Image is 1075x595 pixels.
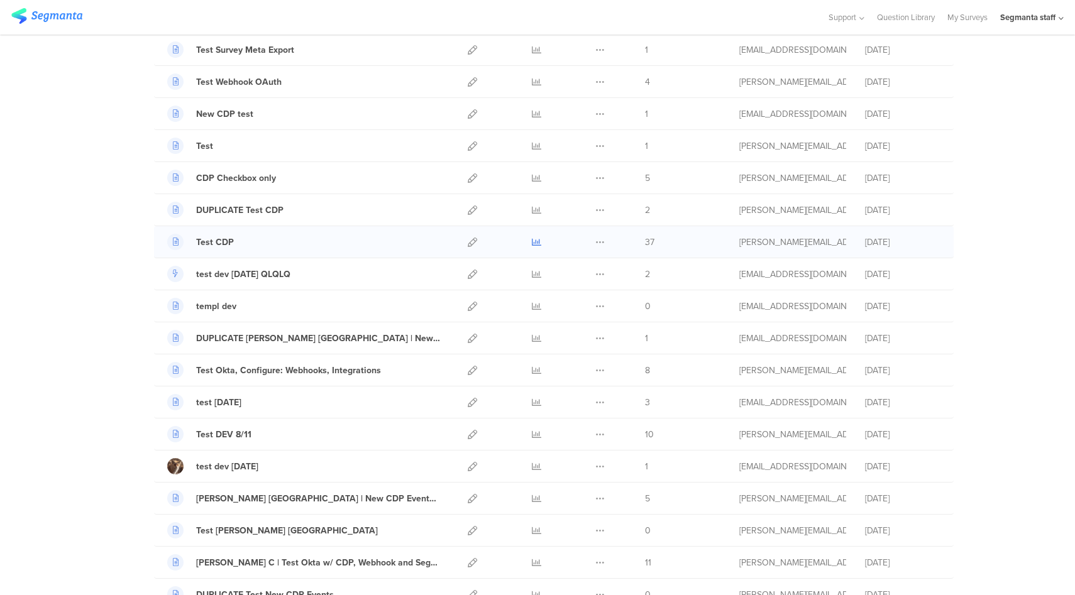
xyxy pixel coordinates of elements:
div: svyatoslav@segmanta.com [739,107,846,121]
div: raymund@segmanta.com [739,556,846,569]
a: CDP Checkbox only [167,170,276,186]
div: eliran@segmanta.com [739,460,846,473]
div: [DATE] [865,75,940,89]
div: svyatoslav@segmanta.com [739,332,846,345]
div: Test Webhook OAuth [196,75,282,89]
a: DUPLICATE Test CDP [167,202,284,218]
img: segmanta logo [11,8,82,24]
div: riel@segmanta.com [739,204,846,217]
span: 2 [645,204,650,217]
div: [DATE] [865,139,940,153]
div: [DATE] [865,524,940,537]
div: Nevin C | Test Okta w/ CDP, Webhook and Segment [196,556,440,569]
div: Test DEV 8/11 [196,428,251,441]
div: [DATE] [865,204,940,217]
a: Test Okta, Configure: Webhooks, Integrations [167,362,381,378]
a: Test [167,138,213,154]
div: [DATE] [865,268,940,281]
div: riel@segmanta.com [739,172,846,185]
div: raymund@segmanta.com [739,139,846,153]
a: [PERSON_NAME] C | Test Okta w/ CDP, Webhook and Segment [167,554,440,570]
div: Test Nevin NC [196,524,378,537]
span: 2 [645,268,650,281]
div: eliran@segmanta.com [739,300,846,313]
div: [DATE] [865,43,940,57]
a: test dev [DATE] QLQLQ [167,266,290,282]
div: test dev aug 11 QLQLQ [196,268,290,281]
div: test 8.11.25 [196,396,241,409]
div: [DATE] [865,300,940,313]
div: test dev mon 11 aug [196,460,258,473]
div: raymund@segmanta.com [739,524,846,537]
span: 1 [645,43,648,57]
span: 37 [645,236,654,249]
div: DUPLICATE Nevin NC | New CDP Events [196,332,440,345]
div: [DATE] [865,492,940,505]
div: Test Survey Meta Export [196,43,294,57]
div: raymund@segmanta.com [739,428,846,441]
div: DUPLICATE Test CDP [196,204,284,217]
span: 1 [645,107,648,121]
div: [DATE] [865,556,940,569]
div: New CDP test [196,107,253,121]
div: Test Okta, Configure: Webhooks, Integrations [196,364,381,377]
div: Segmanta staff [1000,11,1056,23]
span: 1 [645,139,648,153]
span: Support [829,11,856,23]
div: raymund@segmanta.com [739,492,846,505]
div: [DATE] [865,428,940,441]
a: [PERSON_NAME] [GEOGRAPHIC_DATA] | New CDP Events, sgrd [167,490,440,506]
span: 8 [645,364,650,377]
div: [DATE] [865,364,940,377]
a: New CDP test [167,106,253,122]
a: Test DEV 8/11 [167,426,251,442]
span: 0 [645,524,651,537]
div: [DATE] [865,236,940,249]
span: 1 [645,332,648,345]
div: eliran@segmanta.com [739,268,846,281]
a: Test CDP [167,234,234,250]
a: Test Webhook OAuth [167,74,282,90]
div: Nevin NC | New CDP Events, sgrd [196,492,440,505]
div: riel@segmanta.com [739,236,846,249]
span: 5 [645,172,650,185]
div: channelle@segmanta.com [739,396,846,409]
a: test dev [DATE] [167,458,258,474]
div: [DATE] [865,396,940,409]
div: [DATE] [865,332,940,345]
div: Test CDP [196,236,234,249]
a: DUPLICATE [PERSON_NAME] [GEOGRAPHIC_DATA] | New CDP Events [167,330,440,346]
span: 10 [645,428,654,441]
div: CDP Checkbox only [196,172,276,185]
span: 5 [645,492,650,505]
div: svyatoslav@segmanta.com [739,43,846,57]
a: Test Survey Meta Export [167,41,294,58]
span: 11 [645,556,651,569]
div: riel@segmanta.com [739,75,846,89]
span: 0 [645,300,651,313]
div: raymund@segmanta.com [739,364,846,377]
div: [DATE] [865,107,940,121]
div: [DATE] [865,172,940,185]
a: templ dev [167,298,236,314]
div: templ dev [196,300,236,313]
div: Test [196,139,213,153]
span: 1 [645,460,648,473]
div: [DATE] [865,460,940,473]
span: 4 [645,75,650,89]
a: Test [PERSON_NAME] [GEOGRAPHIC_DATA] [167,522,378,538]
a: test [DATE] [167,394,241,410]
span: 3 [645,396,650,409]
